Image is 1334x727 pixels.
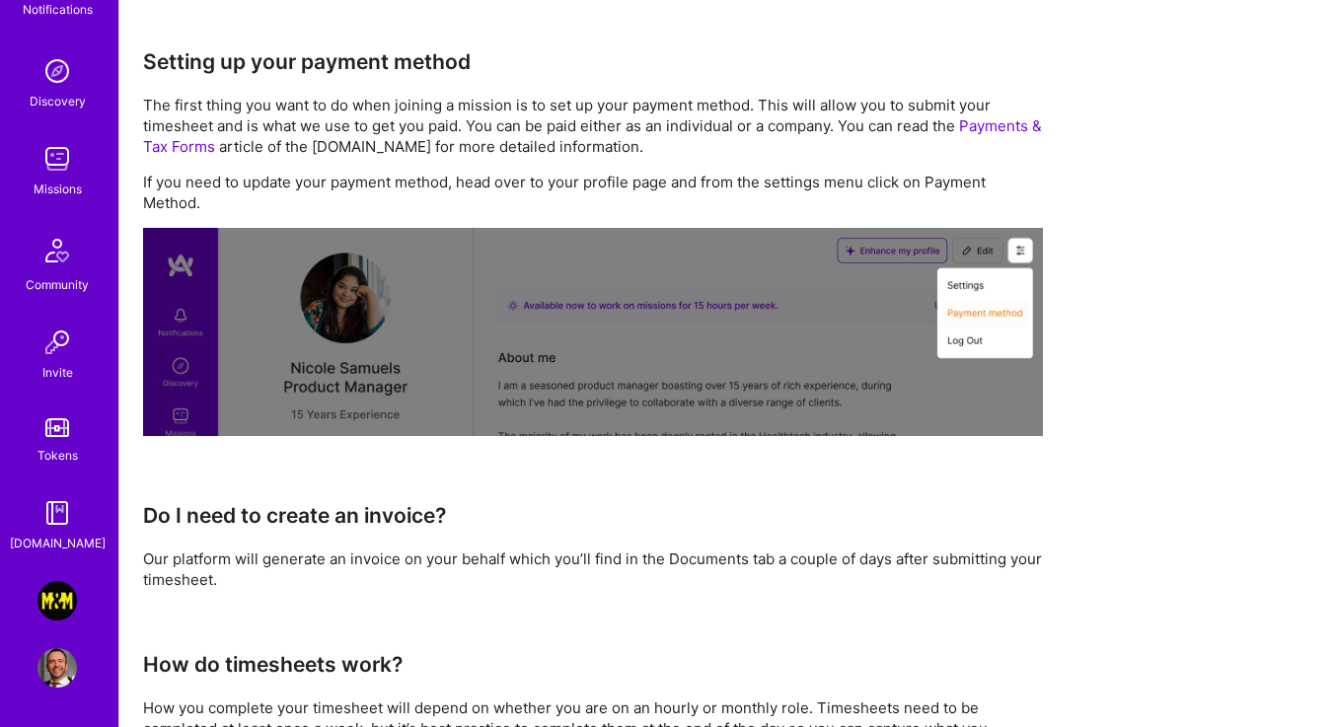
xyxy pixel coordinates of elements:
[37,648,77,688] img: User Avatar
[10,533,106,553] div: [DOMAIN_NAME]
[143,49,1043,74] h3: Setting up your payment method
[143,116,1042,156] a: Payments & Tax Forms
[143,95,1043,157] p: The first thing you want to do when joining a mission is to set up your payment method. This will...
[37,323,77,362] img: Invite
[37,51,77,91] img: discovery
[143,228,1043,435] img: Setting up your payment method
[33,581,82,620] a: Morgan & Morgan: Document Management Product Manager
[37,581,77,620] img: Morgan & Morgan: Document Management Product Manager
[34,227,81,274] img: Community
[30,91,86,111] div: Discovery
[143,652,1043,677] h3: How do timesheets work?
[143,503,1043,528] h3: Do I need to create an invoice?
[37,139,77,179] img: teamwork
[26,274,89,295] div: Community
[34,179,82,199] div: Missions
[143,548,1043,590] p: Our platform will generate an invoice on your behalf which you’ll find in the Documents tab a cou...
[42,362,73,383] div: Invite
[37,493,77,533] img: guide book
[37,445,78,466] div: Tokens
[33,648,82,688] a: User Avatar
[143,172,1043,213] p: If you need to update your payment method, head over to your profile page and from the settings m...
[45,418,69,437] img: tokens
